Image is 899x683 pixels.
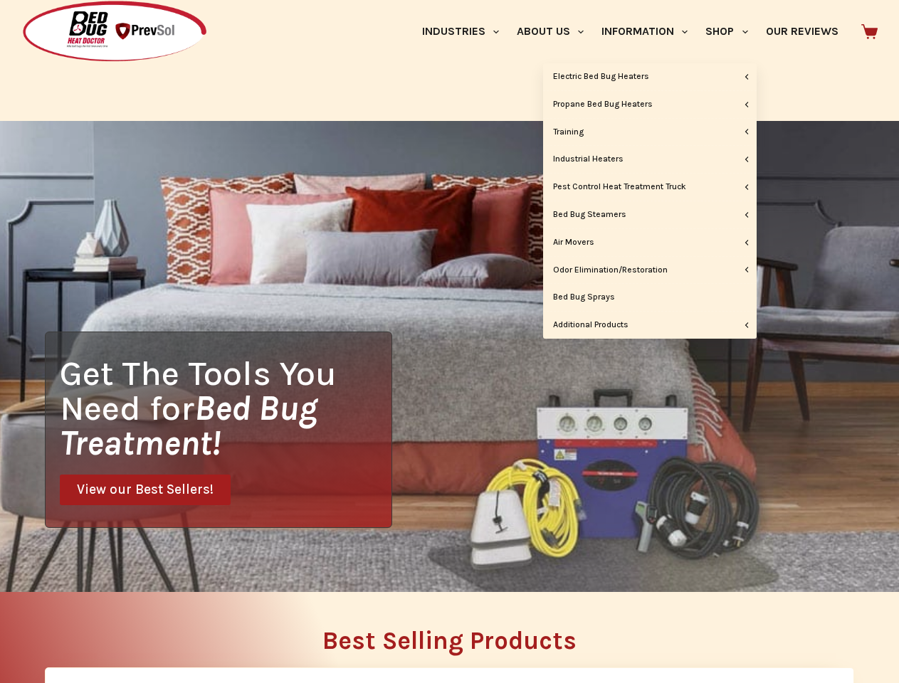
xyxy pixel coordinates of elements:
[543,229,757,256] a: Air Movers
[543,146,757,173] a: Industrial Heaters
[60,475,231,505] a: View our Best Sellers!
[543,312,757,339] a: Additional Products
[543,63,757,90] a: Electric Bed Bug Heaters
[543,119,757,146] a: Training
[543,257,757,284] a: Odor Elimination/Restoration
[543,174,757,201] a: Pest Control Heat Treatment Truck
[77,483,214,497] span: View our Best Sellers!
[543,91,757,118] a: Propane Bed Bug Heaters
[543,201,757,228] a: Bed Bug Steamers
[45,628,854,653] h2: Best Selling Products
[60,388,317,463] i: Bed Bug Treatment!
[543,284,757,311] a: Bed Bug Sprays
[11,6,54,48] button: Open LiveChat chat widget
[60,356,391,460] h1: Get The Tools You Need for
